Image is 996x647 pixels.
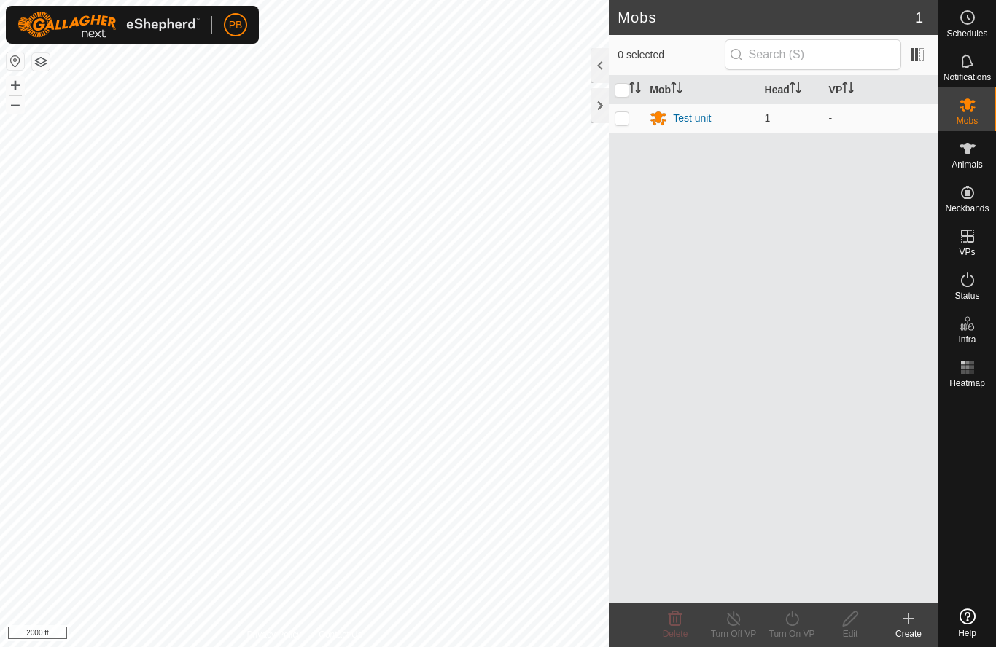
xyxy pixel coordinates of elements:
span: Notifications [944,73,991,82]
button: Map Layers [32,53,50,71]
span: Infra [958,335,976,344]
span: 0 selected [618,47,724,63]
button: Reset Map [7,52,24,70]
div: Edit [821,627,879,640]
td: - [823,103,938,133]
span: Heatmap [949,379,985,388]
a: Help [938,603,996,643]
p-sorticon: Activate to sort [671,84,682,95]
div: Turn On VP [763,627,821,640]
span: Schedules [946,29,987,38]
span: 1 [915,7,923,28]
th: Head [759,76,823,104]
p-sorticon: Activate to sort [629,84,641,95]
img: Gallagher Logo [17,12,200,38]
h2: Mobs [618,9,915,26]
span: PB [229,17,243,33]
th: Mob [644,76,758,104]
div: Create [879,627,938,640]
div: Turn Off VP [704,627,763,640]
span: Mobs [957,117,978,125]
span: Help [958,629,976,638]
a: Privacy Policy [247,628,302,641]
button: + [7,77,24,94]
a: Contact Us [319,628,362,641]
span: 1 [765,112,771,124]
span: Neckbands [945,204,989,213]
span: Animals [952,160,983,169]
p-sorticon: Activate to sort [842,84,854,95]
input: Search (S) [725,39,901,70]
button: – [7,95,24,113]
span: Delete [663,629,688,639]
th: VP [823,76,938,104]
p-sorticon: Activate to sort [790,84,801,95]
span: Status [954,291,979,300]
span: VPs [959,248,975,256]
div: Test unit [673,111,711,126]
